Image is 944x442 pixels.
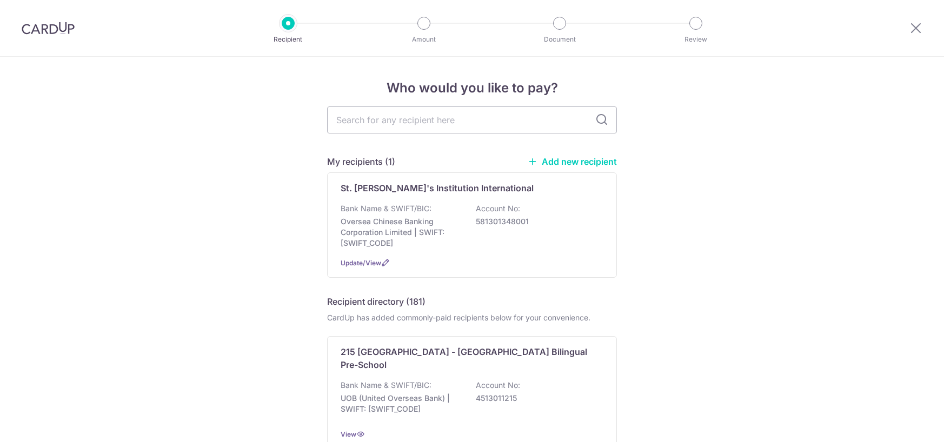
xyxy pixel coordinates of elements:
p: Review [656,34,736,45]
p: St. [PERSON_NAME]'s Institution International [341,182,534,195]
input: Search for any recipient here [327,106,617,133]
div: CardUp has added commonly-paid recipients below for your convenience. [327,312,617,323]
iframe: Opens a widget where you can find more information [875,410,933,437]
p: Account No: [476,380,520,391]
p: 581301348001 [476,216,597,227]
p: UOB (United Overseas Bank) | SWIFT: [SWIFT_CODE] [341,393,462,414]
h5: My recipients (1) [327,155,395,168]
p: Bank Name & SWIFT/BIC: [341,203,431,214]
p: 4513011215 [476,393,597,404]
p: 215 [GEOGRAPHIC_DATA] - [GEOGRAPHIC_DATA] Bilingual Pre-School [341,345,590,371]
h5: Recipient directory (181) [327,295,426,308]
img: CardUp [22,22,75,35]
a: Add new recipient [528,156,617,167]
p: Bank Name & SWIFT/BIC: [341,380,431,391]
p: Recipient [248,34,328,45]
p: Account No: [476,203,520,214]
p: Document [520,34,600,45]
p: Amount [384,34,464,45]
a: View [341,430,356,438]
p: Oversea Chinese Banking Corporation Limited | SWIFT: [SWIFT_CODE] [341,216,462,249]
h4: Who would you like to pay? [327,78,617,98]
a: Update/View [341,259,381,267]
